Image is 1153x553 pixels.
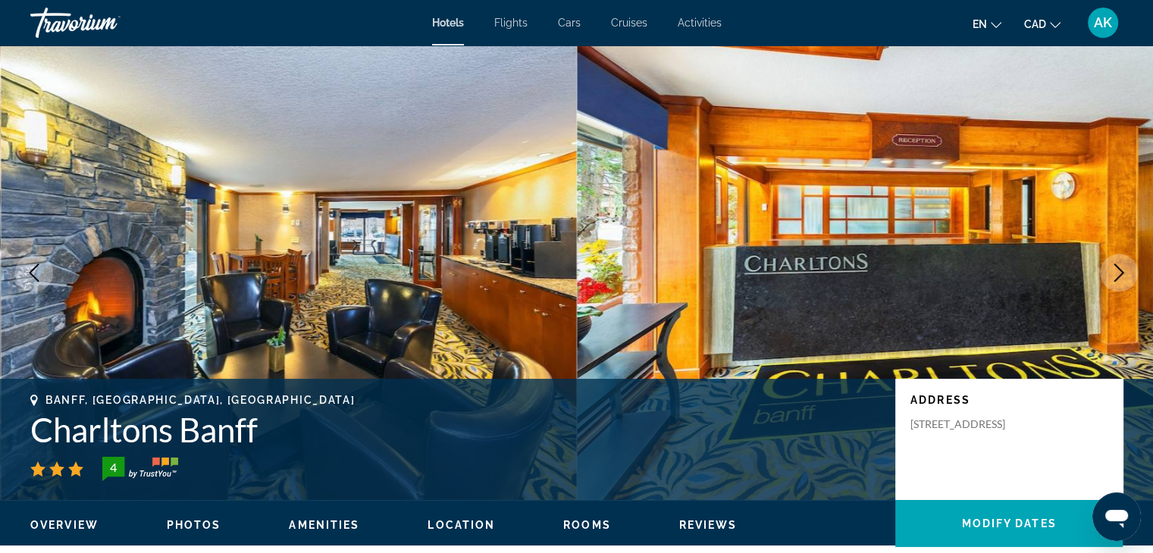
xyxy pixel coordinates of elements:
span: Location [428,519,495,531]
span: Rooms [563,519,611,531]
iframe: Button to launch messaging window [1092,492,1141,541]
button: Modify Dates [895,500,1123,547]
span: Overview [30,519,99,531]
button: Rooms [563,518,611,532]
span: Banff, [GEOGRAPHIC_DATA], [GEOGRAPHIC_DATA] [45,394,355,406]
span: Photos [167,519,221,531]
button: Location [428,518,495,532]
button: Next image [1100,254,1138,292]
span: Amenities [289,519,359,531]
span: en [973,18,987,30]
button: Amenities [289,518,359,532]
button: Photos [167,518,221,532]
a: Flights [494,17,528,29]
div: 4 [98,458,128,476]
a: Cruises [611,17,647,29]
p: [STREET_ADDRESS] [910,417,1032,431]
button: User Menu [1083,7,1123,39]
button: Overview [30,518,99,532]
h1: Charltons Banff [30,410,880,449]
a: Hotels [432,17,464,29]
p: Address [910,394,1108,406]
button: Previous image [15,254,53,292]
span: CAD [1024,18,1046,30]
a: Cars [558,17,581,29]
img: TrustYou guest rating badge [102,457,178,481]
span: AK [1094,15,1112,30]
button: Reviews [679,518,738,532]
button: Change currency [1024,13,1061,35]
a: Activities [678,17,722,29]
span: Modify Dates [961,517,1056,530]
button: Change language [973,13,1001,35]
a: Travorium [30,3,182,42]
span: Reviews [679,519,738,531]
